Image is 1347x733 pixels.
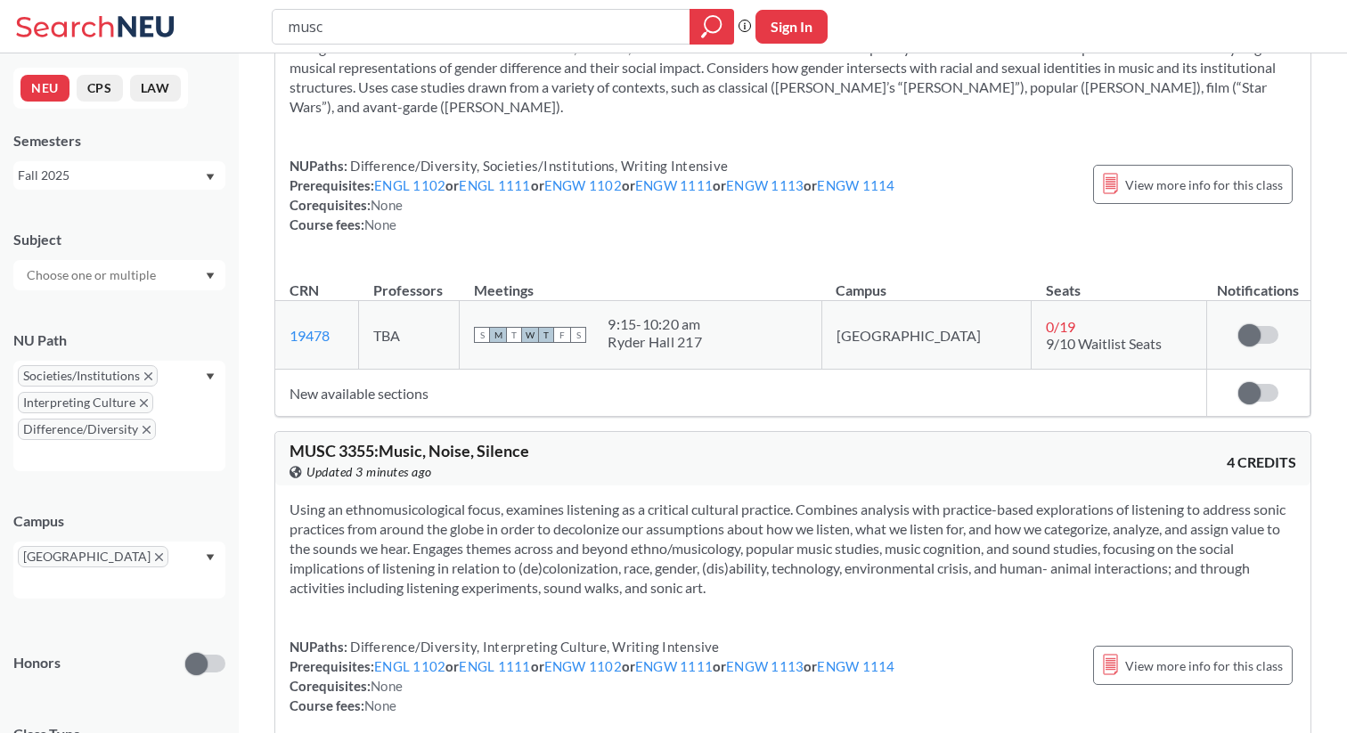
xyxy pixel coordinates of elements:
[77,75,123,102] button: CPS
[459,658,530,674] a: ENGL 1111
[690,9,734,45] div: magnifying glass
[18,365,158,387] span: Societies/InstitutionsX to remove pill
[290,441,529,460] span: MUSC 3355 : Music, Noise, Silence
[1125,174,1283,196] span: View more info for this class
[1206,263,1310,301] th: Notifications
[143,426,151,434] svg: X to remove pill
[726,658,804,674] a: ENGW 1113
[140,399,148,407] svg: X to remove pill
[821,263,1031,301] th: Campus
[206,174,215,181] svg: Dropdown arrow
[18,265,167,286] input: Choose one or multiple
[608,315,702,333] div: 9:15 - 10:20 am
[286,12,677,42] input: Class, professor, course number, "phrase"
[347,639,720,655] span: Difference/Diversity, Interpreting Culture, Writing Intensive
[18,546,168,567] span: [GEOGRAPHIC_DATA]X to remove pill
[371,678,403,694] span: None
[206,373,215,380] svg: Dropdown arrow
[13,161,225,190] div: Fall 2025Dropdown arrow
[374,177,445,193] a: ENGL 1102
[821,301,1031,370] td: [GEOGRAPHIC_DATA]
[490,327,506,343] span: M
[1125,655,1283,677] span: View more info for this class
[275,370,1206,417] td: New available sections
[290,281,319,300] div: CRN
[13,260,225,290] div: Dropdown arrow
[144,372,152,380] svg: X to remove pill
[701,14,722,39] svg: magnifying glass
[347,158,728,174] span: Difference/Diversity, Societies/Institutions, Writing Intensive
[726,177,804,193] a: ENGW 1113
[755,10,828,44] button: Sign In
[290,327,330,344] a: 19478
[130,75,181,102] button: LAW
[359,263,460,301] th: Professors
[290,19,1296,117] section: Examines the significance of gender to the experience of and access to participation in music mak...
[817,658,894,674] a: ENGW 1114
[460,263,822,301] th: Meetings
[20,75,69,102] button: NEU
[544,177,622,193] a: ENGW 1102
[13,361,225,471] div: Societies/InstitutionsX to remove pillInterpreting CultureX to remove pillDifference/DiversityX t...
[1046,318,1075,335] span: 0 / 19
[206,273,215,280] svg: Dropdown arrow
[13,131,225,151] div: Semesters
[155,553,163,561] svg: X to remove pill
[522,327,538,343] span: W
[290,500,1296,598] section: Using an ethnomusicological focus, examines listening as a critical cultural practice. Combines a...
[13,653,61,673] p: Honors
[538,327,554,343] span: T
[374,658,445,674] a: ENGL 1102
[474,327,490,343] span: S
[18,392,153,413] span: Interpreting CultureX to remove pill
[817,177,894,193] a: ENGW 1114
[1046,335,1162,352] span: 9/10 Waitlist Seats
[13,330,225,350] div: NU Path
[570,327,586,343] span: S
[18,166,204,185] div: Fall 2025
[1032,263,1207,301] th: Seats
[635,658,713,674] a: ENGW 1111
[290,156,895,234] div: NUPaths: Prerequisites: or or or or or Corequisites: Course fees:
[371,197,403,213] span: None
[635,177,713,193] a: ENGW 1111
[506,327,522,343] span: T
[306,462,432,482] span: Updated 3 minutes ago
[206,554,215,561] svg: Dropdown arrow
[608,333,702,351] div: Ryder Hall 217
[359,301,460,370] td: TBA
[13,542,225,599] div: [GEOGRAPHIC_DATA]X to remove pillDropdown arrow
[364,216,396,232] span: None
[13,230,225,249] div: Subject
[554,327,570,343] span: F
[1227,452,1296,472] span: 4 CREDITS
[18,419,156,440] span: Difference/DiversityX to remove pill
[459,177,530,193] a: ENGL 1111
[364,697,396,713] span: None
[290,637,895,715] div: NUPaths: Prerequisites: or or or or or Corequisites: Course fees:
[544,658,622,674] a: ENGW 1102
[13,511,225,531] div: Campus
